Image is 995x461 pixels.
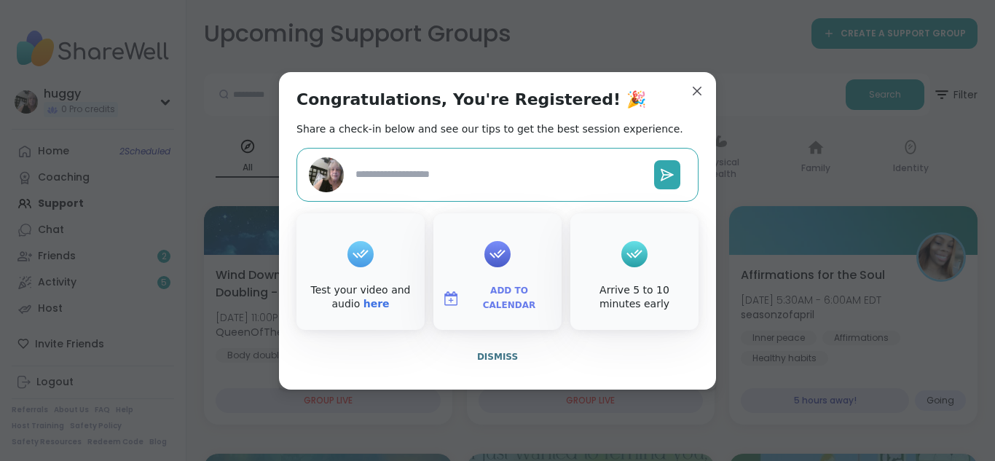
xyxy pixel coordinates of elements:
[573,283,696,312] div: Arrive 5 to 10 minutes early
[309,157,344,192] img: huggy
[442,290,460,307] img: ShareWell Logomark
[299,283,422,312] div: Test your video and audio
[465,284,553,312] span: Add to Calendar
[363,298,390,310] a: here
[296,122,683,136] h2: Share a check-in below and see our tips to get the best session experience.
[436,283,559,314] button: Add to Calendar
[477,352,518,362] span: Dismiss
[296,90,646,110] h1: Congratulations, You're Registered! 🎉
[296,342,699,372] button: Dismiss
